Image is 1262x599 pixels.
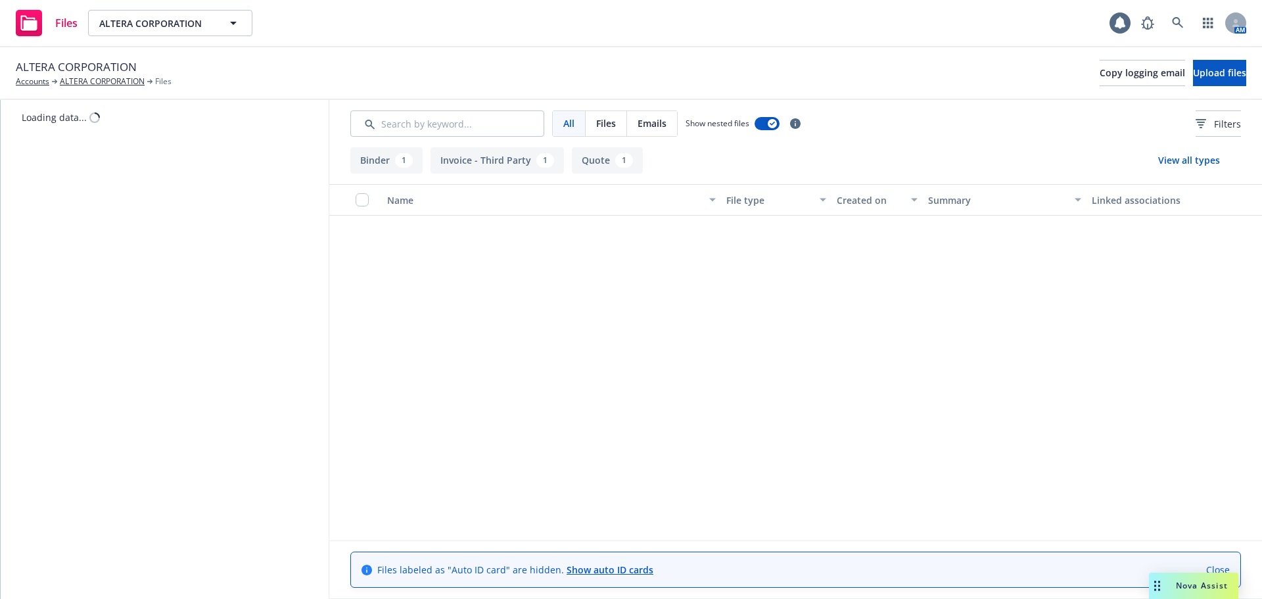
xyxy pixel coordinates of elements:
[1100,60,1185,86] button: Copy logging email
[563,116,574,130] span: All
[1165,10,1191,36] a: Search
[22,110,87,124] div: Loading data...
[928,193,1067,207] div: Summary
[837,193,903,207] div: Created on
[377,563,653,577] span: Files labeled as "Auto ID card" are hidden.
[1195,10,1221,36] a: Switch app
[16,59,137,76] span: ALTERA CORPORATION
[1100,66,1185,79] span: Copy logging email
[596,116,616,130] span: Files
[831,184,923,216] button: Created on
[55,18,78,28] span: Files
[382,184,721,216] button: Name
[1196,110,1241,137] button: Filters
[1206,563,1230,577] a: Close
[721,184,831,216] button: File type
[1134,10,1161,36] a: Report a Bug
[155,76,172,87] span: Files
[350,110,544,137] input: Search by keyword...
[536,153,554,168] div: 1
[615,153,633,168] div: 1
[350,147,423,174] button: Binder
[88,10,252,36] button: ALTERA CORPORATION
[1196,117,1241,131] span: Filters
[686,118,749,129] span: Show nested files
[16,76,49,87] a: Accounts
[1214,117,1241,131] span: Filters
[99,16,213,30] span: ALTERA CORPORATION
[1193,60,1246,86] button: Upload files
[1193,66,1246,79] span: Upload files
[1176,580,1228,591] span: Nova Assist
[356,193,369,206] input: Select all
[1149,573,1238,599] button: Nova Assist
[387,193,701,207] div: Name
[923,184,1087,216] button: Summary
[726,193,811,207] div: File type
[1137,147,1241,174] button: View all types
[1087,184,1196,216] button: Linked associations
[11,5,83,41] a: Files
[1092,193,1191,207] div: Linked associations
[60,76,145,87] a: ALTERA CORPORATION
[431,147,564,174] button: Invoice - Third Party
[1149,573,1165,599] div: Drag to move
[572,147,643,174] button: Quote
[638,116,666,130] span: Emails
[567,563,653,576] a: Show auto ID cards
[395,153,413,168] div: 1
